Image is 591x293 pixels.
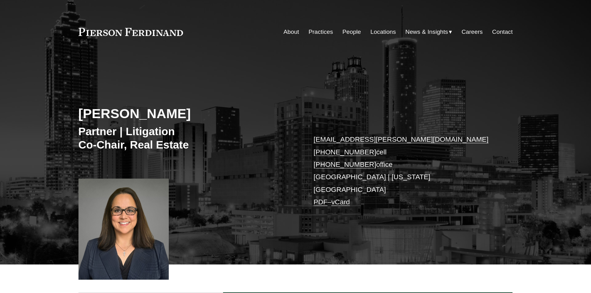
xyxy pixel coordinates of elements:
h3: Partner | Litigation Co-Chair, Real Estate [78,125,296,152]
a: People [343,26,361,38]
a: [PHONE_NUMBER] [314,161,376,168]
a: PDF [314,198,328,206]
a: vCard [331,198,350,206]
p: cell office [GEOGRAPHIC_DATA] | [US_STATE][GEOGRAPHIC_DATA] – [314,133,495,208]
a: Careers [462,26,483,38]
a: folder dropdown [405,26,452,38]
span: News & Insights [405,27,448,38]
h2: [PERSON_NAME] [78,105,296,122]
a: Locations [370,26,396,38]
a: [EMAIL_ADDRESS][PERSON_NAME][DOMAIN_NAME] [314,135,489,143]
a: Practices [308,26,333,38]
a: Contact [492,26,513,38]
a: [PHONE_NUMBER] [314,148,376,156]
a: About [284,26,299,38]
